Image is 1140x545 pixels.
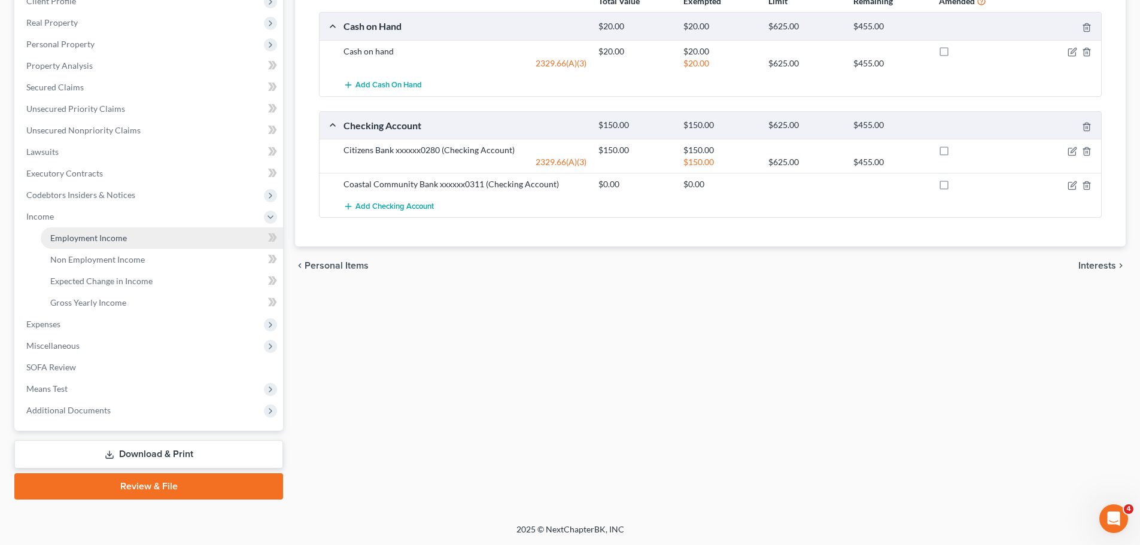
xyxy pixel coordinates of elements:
[677,21,762,32] div: $20.00
[26,340,80,351] span: Miscellaneous
[26,168,103,178] span: Executory Contracts
[26,147,59,157] span: Lawsuits
[17,55,283,77] a: Property Analysis
[17,141,283,163] a: Lawsuits
[338,156,592,168] div: 2329.66(A)(3)
[17,77,283,98] a: Secured Claims
[26,211,54,221] span: Income
[677,156,762,168] div: $150.00
[50,254,145,264] span: Non Employment Income
[592,178,677,190] div: $0.00
[305,261,369,270] span: Personal Items
[26,125,141,135] span: Unsecured Nonpriority Claims
[26,405,111,415] span: Additional Documents
[592,45,677,57] div: $20.00
[1116,261,1126,270] i: chevron_right
[677,178,762,190] div: $0.00
[1078,261,1116,270] span: Interests
[847,120,932,131] div: $455.00
[338,178,592,190] div: Coastal Community Bank xxxxxx0311 (Checking Account)
[14,473,283,500] a: Review & File
[17,98,283,120] a: Unsecured Priority Claims
[1124,504,1133,514] span: 4
[1078,261,1126,270] button: Interests chevron_right
[26,39,95,49] span: Personal Property
[338,45,592,57] div: Cash on hand
[26,17,78,28] span: Real Property
[295,261,305,270] i: chevron_left
[50,297,126,307] span: Gross Yearly Income
[592,120,677,131] div: $150.00
[26,319,60,329] span: Expenses
[41,270,283,292] a: Expected Change in Income
[677,45,762,57] div: $20.00
[41,227,283,249] a: Employment Income
[41,292,283,313] a: Gross Yearly Income
[592,21,677,32] div: $20.00
[762,156,847,168] div: $625.00
[762,57,847,69] div: $625.00
[355,81,422,90] span: Add Cash on Hand
[229,523,911,545] div: 2025 © NextChapterBK, INC
[338,144,592,156] div: Citizens Bank xxxxxx0280 (Checking Account)
[26,60,93,71] span: Property Analysis
[847,57,932,69] div: $455.00
[1099,504,1128,533] iframe: Intercom live chat
[677,144,762,156] div: $150.00
[26,190,135,200] span: Codebtors Insiders & Notices
[338,20,592,32] div: Cash on Hand
[26,82,84,92] span: Secured Claims
[17,357,283,378] a: SOFA Review
[26,362,76,372] span: SOFA Review
[847,156,932,168] div: $455.00
[592,144,677,156] div: $150.00
[50,233,127,243] span: Employment Income
[26,103,125,114] span: Unsecured Priority Claims
[50,276,153,286] span: Expected Change in Income
[847,21,932,32] div: $455.00
[762,120,847,131] div: $625.00
[14,440,283,468] a: Download & Print
[338,119,592,132] div: Checking Account
[762,21,847,32] div: $625.00
[355,202,434,211] span: Add Checking Account
[343,74,422,96] button: Add Cash on Hand
[17,163,283,184] a: Executory Contracts
[26,383,68,394] span: Means Test
[338,57,592,69] div: 2329.66(A)(3)
[41,249,283,270] a: Non Employment Income
[343,195,434,217] button: Add Checking Account
[677,120,762,131] div: $150.00
[295,261,369,270] button: chevron_left Personal Items
[17,120,283,141] a: Unsecured Nonpriority Claims
[677,57,762,69] div: $20.00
